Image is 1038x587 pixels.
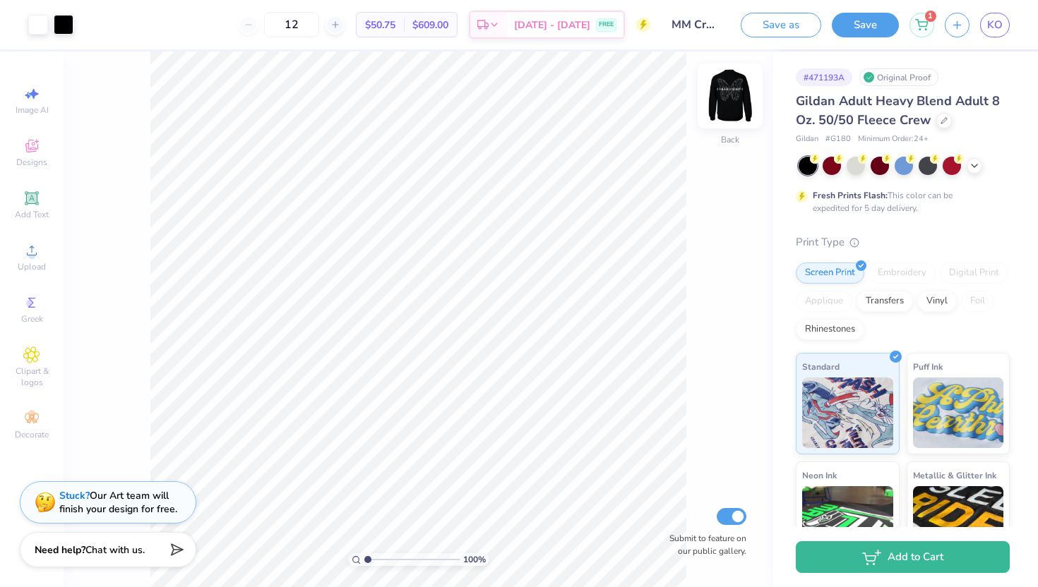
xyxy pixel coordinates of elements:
div: Applique [796,291,852,312]
span: Gildan [796,133,818,145]
a: KO [980,13,1010,37]
div: This color can be expedited for 5 day delivery. [813,189,986,214]
img: Standard [802,377,893,448]
strong: Stuck? [59,489,90,502]
img: Neon Ink [802,486,893,557]
span: [DATE] - [DATE] [514,18,590,32]
button: Save as [741,13,821,37]
div: Original Proof [859,68,938,86]
span: KO [987,17,1003,33]
strong: Need help? [35,543,85,557]
div: Embroidery [869,262,936,284]
span: Metallic & Glitter Ink [913,468,996,483]
span: Puff Ink [913,359,943,374]
span: $50.75 [365,18,395,32]
span: Decorate [15,429,49,440]
img: Back [702,68,758,124]
button: Save [832,13,899,37]
span: $609.00 [412,18,448,32]
span: Neon Ink [802,468,837,483]
div: # 471193A [796,68,852,86]
div: Vinyl [917,291,957,312]
img: Puff Ink [913,377,1004,448]
div: Our Art team will finish your design for free. [59,489,177,516]
span: Gildan Adult Heavy Blend Adult 8 Oz. 50/50 Fleece Crew [796,92,1000,128]
img: Metallic & Glitter Ink [913,486,1004,557]
strong: Fresh Prints Flash: [813,190,888,201]
span: Add Text [15,209,49,220]
button: Add to Cart [796,541,1010,573]
div: Rhinestones [796,319,864,340]
span: Greek [21,313,43,325]
span: Image AI [16,104,49,116]
span: 100 % [463,553,486,566]
span: # G180 [825,133,851,145]
input: Untitled Design [661,11,730,39]
div: Screen Print [796,262,864,284]
div: Foil [961,291,994,312]
span: Chat with us. [85,543,145,557]
span: FREE [599,20,614,30]
input: – – [264,12,319,37]
span: Standard [802,359,840,374]
div: Transfers [857,291,913,312]
div: Back [721,133,739,146]
span: Clipart & logos [7,365,56,388]
span: 1 [925,11,936,22]
div: Print Type [796,234,1010,250]
div: Digital Print [940,262,1008,284]
span: Minimum Order: 24 + [858,133,929,145]
span: Designs [16,157,47,168]
label: Submit to feature on our public gallery. [662,532,746,557]
span: Upload [18,261,46,272]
